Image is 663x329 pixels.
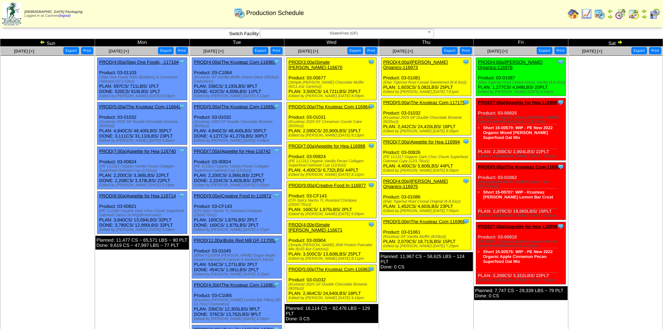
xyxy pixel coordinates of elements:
div: Product: 03-01087 PLAN: 1,277CS / 4,048LBS / 20PLT [476,58,566,96]
div: (PE 111312 Organic Vanilla Pecan Collagen Superfood Oatmeal Cup (12/2oz)) [194,164,282,173]
img: Tooltip [368,103,375,110]
div: Edited by [PERSON_NAME] [DATE] 8:12pm [289,173,376,177]
button: Print [554,47,567,54]
img: arrowleft.gif [607,8,613,14]
img: calendarprod.gif [234,7,245,18]
div: Product: 03-00826 PLAN: 4,400CS / 5,808LBS / 44PLT [381,138,471,175]
div: Edited by [PERSON_NAME] [DATE] 6:11pm [194,94,282,98]
div: (Step One Foods 5003 Blueberry & Cinnamon Oatmeal (12-1.59oz) [99,75,187,84]
div: Edited by [PERSON_NAME] [DATE] 8:35pm [383,169,471,173]
a: PROD(4:00a)[PERSON_NAME] Organics-116973 [383,60,448,70]
div: (CFI-Spicy Nacho TL Roasted Chickpea (250/0.75oz)) [194,209,282,217]
div: Product: 03-01103 PLAN: 597CS / 711LBS / 1PLT DONE: 520CS / 619LBS / 1PLT [97,58,187,100]
div: Planned: 7,747 CS ~ 29,339 LBS ~ 79 PLT Done: 0 CS [474,286,568,300]
div: (Krusteaz [PERSON_NAME] Lemon Bar (8/18.42oz)) [478,180,566,188]
div: Product: 03-01081 PLAN: 1,603CS / 5,082LBS / 25PLT [381,58,471,96]
div: Edited by [PERSON_NAME] [DATE] 5:37pm [194,228,282,232]
img: Tooltip [179,148,186,155]
div: (Simple [PERSON_NAME] Chocolate Muffin (6/11.2oz Cartons)) [289,80,376,89]
div: Product: 03-C1064 PLAN: 336CS / 3,193LBS / 8PLT DONE: 422CS / 4,009LBS / 11PLT [192,58,282,100]
a: PROD(3:00a)Simple [PERSON_NAME]-116670 [289,60,342,70]
a: (logout) [59,14,71,18]
a: PROD(7:00a)Appetite for Hea-116990 [478,100,557,105]
a: PROD(9:00a)Creative Food In-116972 [194,193,271,198]
div: Edited by [PERSON_NAME] [DATE] 6:54pm [194,317,282,321]
img: arrowleft.gif [641,8,647,14]
img: line_graph.gif [581,8,592,19]
a: PROD(7:00a)Appetite for Hea-116740 [99,149,176,154]
div: Edited by [PERSON_NAME] [DATE] 7:01pm [383,90,471,94]
a: [DATE] [+] [109,49,129,54]
div: Edited by [PERSON_NAME] [DATE] 4:04pm [194,139,282,143]
a: Short 15-00576: WIP - PE New 2022 Organic Apple Cinnamon Pecan Superfood Oat Mix [483,249,553,264]
img: arrowright.gif [607,14,613,19]
div: Product: 03-01061 PLAN: 2,070CS / 18,713LBS / 15PLT [381,217,471,250]
a: [DATE] [+] [203,49,223,54]
div: (Elari Tigernut Root Cereal Sweetened (6-8.5oz)) [383,80,471,85]
img: Tooltip [273,192,280,199]
img: home.gif [568,8,579,19]
div: Product: 03-01032 PLAN: 2,464CS / 24,640LBS / 18PLT [287,265,377,302]
a: PROD(5:00p)The Krusteaz Com-116968 [478,164,562,170]
a: PROD(7:00a)Appetite for Hea-116742 [194,149,270,154]
img: Tooltip [179,103,186,110]
div: (Krusteaz 2025 GF Double Chocolate Brownie (8/20oz)) [383,116,471,124]
img: arrowleft.gif [40,39,45,45]
a: [DATE] [+] [487,49,507,54]
td: Sun [0,39,95,47]
div: Planned: 11,477 CS ~ 65,571 LBS ~ 90 PLT Done: 9,619 CS ~ 47,997 LBS ~ 77 PLT [95,236,189,250]
div: Product: 03-00824 PLAN: 4,400CS / 6,732LBS / 44PLT [287,142,377,179]
img: Tooltip [463,138,469,145]
img: arrowright.gif [641,14,647,19]
div: (Krusteaz 2025 GF Double Chocolate Brownie (8/20oz)) [194,120,282,128]
img: Tooltip [368,266,375,273]
button: Export [63,47,79,54]
a: Short 15-00579: WIP - PE New 2022 Organic Mixed [PERSON_NAME] Superfood Oat Mix [483,125,553,140]
span: [DATE] [+] [393,49,413,54]
div: (Krusteaz [PERSON_NAME] Lemon Bar Filling (50-11.72oz) Cartonless) [194,298,282,306]
div: (PE 111330 Organic Dark Choc Chunk Superfood Oatmeal Carton (6-43g)(6crtn/case)) [99,209,187,217]
a: PROD(7:00a)Appetite for Hea-116988 [289,143,365,149]
button: Print [365,47,377,54]
div: (Krusteaz 2025 GF Cinnamon Crumb Cake (8/20oz)) [289,120,376,128]
div: Edited by [PERSON_NAME] [DATE] 5:18pm [99,228,187,232]
div: Product: 03-00810 PLAN: 2,200CS / 3,322LBS / 22PLT [476,222,566,284]
a: PROD(4:00p)Simple [PERSON_NAME]-116671 [289,222,342,233]
a: PROD(5:00p)The Krusteaz Com-116963 [289,267,370,272]
button: Export [158,47,174,54]
img: Tooltip [273,58,280,65]
img: Tooltip [179,58,186,65]
div: (BRM P110939 [PERSON_NAME] Sugar Maple Instant Oatmeal (4 Cartons-6 Sachets/1.59oz)) [194,253,282,262]
div: Edited by [PERSON_NAME] [DATE] 6:52pm [194,183,282,187]
button: Export [442,47,458,54]
div: Planned: 16,114 CS ~ 82,476 LBS ~ 129 PLT Done: 0 CS [285,304,378,323]
div: (PE 111321 Organic Apple Cinnamon Pecan Superfood Oatmeal Cup (12/2oz)) [478,240,566,248]
td: Wed [284,39,379,47]
td: Tue [190,39,284,47]
a: [DATE] [+] [298,49,318,54]
div: Product: 03-00824 PLAN: 2,200CS / 3,366LBS / 22PLT DONE: 2,208CS / 3,378LBS / 22PLT [97,147,187,189]
img: Tooltip [557,58,564,65]
span: [DATE] [+] [14,49,34,54]
div: Product: 03-00677 PLAN: 3,500CS / 14,721LBS / 25PLT [287,58,377,100]
a: PROD(5:00a)The Krusteaz Com-116964 [289,104,370,109]
div: Product: 03-C1065 PLAN: 336CS / 12,303LBS / 8PLT DONE: 376CS / 13,762LBS / 9PLT [192,281,282,323]
img: Tooltip [368,142,375,149]
a: PROD(4:00a)The Krusteaz Com-116965 [194,60,276,65]
div: Product: 03-00824 PLAN: 2,200CS / 3,366LBS / 22PLT DONE: 2,224CS / 3,403LBS / 22PLT [192,147,282,189]
button: Export [537,47,552,54]
img: Tooltip [273,103,280,110]
a: PROD(7:00a)Appetite for Hea-116994 [383,139,460,144]
div: Edited by [PERSON_NAME] [DATE] 5:16pm [99,94,187,98]
div: Product: 03-CF143 PLAN: 160CS / 1,875LBS / 2PLT DONE: 160CS / 1,875LBS / 2PLT [192,191,282,234]
div: (Elari Tigernut Root Cereal Honey Vanilla (6-8.5oz)) [478,80,566,85]
img: Tooltip [368,221,375,228]
img: Tooltip [273,281,280,288]
img: Tooltip [557,223,564,230]
button: Print [649,47,661,54]
div: Planned: 11,967 CS ~ 58,625 LBS ~ 124 PLT Done: 0 CS [379,252,473,271]
a: PROD(4:00a)Step One Foods, -117104 [99,60,179,65]
a: Short 15-00707: WIP - Krusteaz [PERSON_NAME] Lemon Bar Crust [483,190,553,199]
